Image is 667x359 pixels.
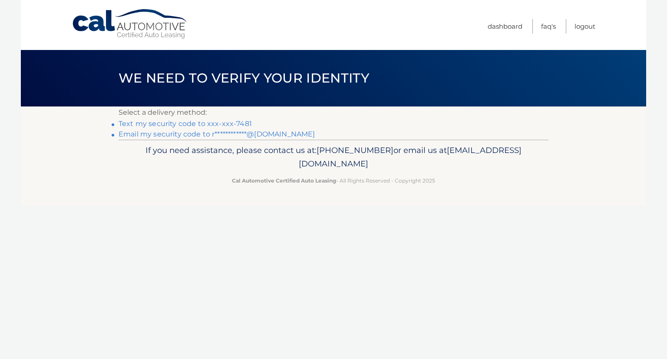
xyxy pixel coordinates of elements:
[541,19,556,33] a: FAQ's
[232,177,336,184] strong: Cal Automotive Certified Auto Leasing
[124,143,543,171] p: If you need assistance, please contact us at: or email us at
[488,19,522,33] a: Dashboard
[119,106,548,119] p: Select a delivery method:
[124,176,543,185] p: - All Rights Reserved - Copyright 2025
[119,70,369,86] span: We need to verify your identity
[317,145,393,155] span: [PHONE_NUMBER]
[119,120,252,128] a: Text my security code to xxx-xxx-7481
[72,9,189,40] a: Cal Automotive
[575,19,595,33] a: Logout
